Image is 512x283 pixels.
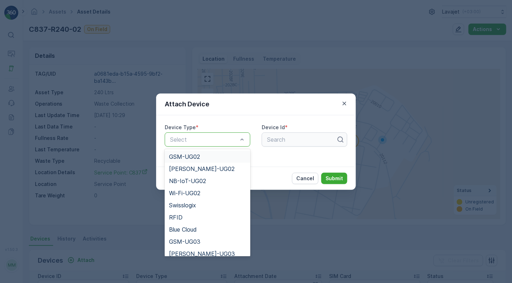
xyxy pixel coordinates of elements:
[169,202,196,208] span: Swisslogix
[262,124,285,130] label: Device Id
[292,173,318,184] button: Cancel
[169,178,206,184] span: NB-IoT-UG02
[170,135,238,144] p: Select
[321,173,347,184] button: Submit
[169,226,197,233] span: Blue Cloud
[169,166,235,172] span: [PERSON_NAME]-UG02
[296,175,314,182] p: Cancel
[169,251,235,257] span: [PERSON_NAME]-UG03
[326,175,343,182] p: Submit
[169,238,200,245] span: GSM-UG03
[169,153,200,160] span: GSM-UG02
[169,214,183,221] span: RFID
[169,190,200,196] span: Wi-Fi-UG02
[165,124,196,130] label: Device Type
[165,99,209,109] p: Attach Device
